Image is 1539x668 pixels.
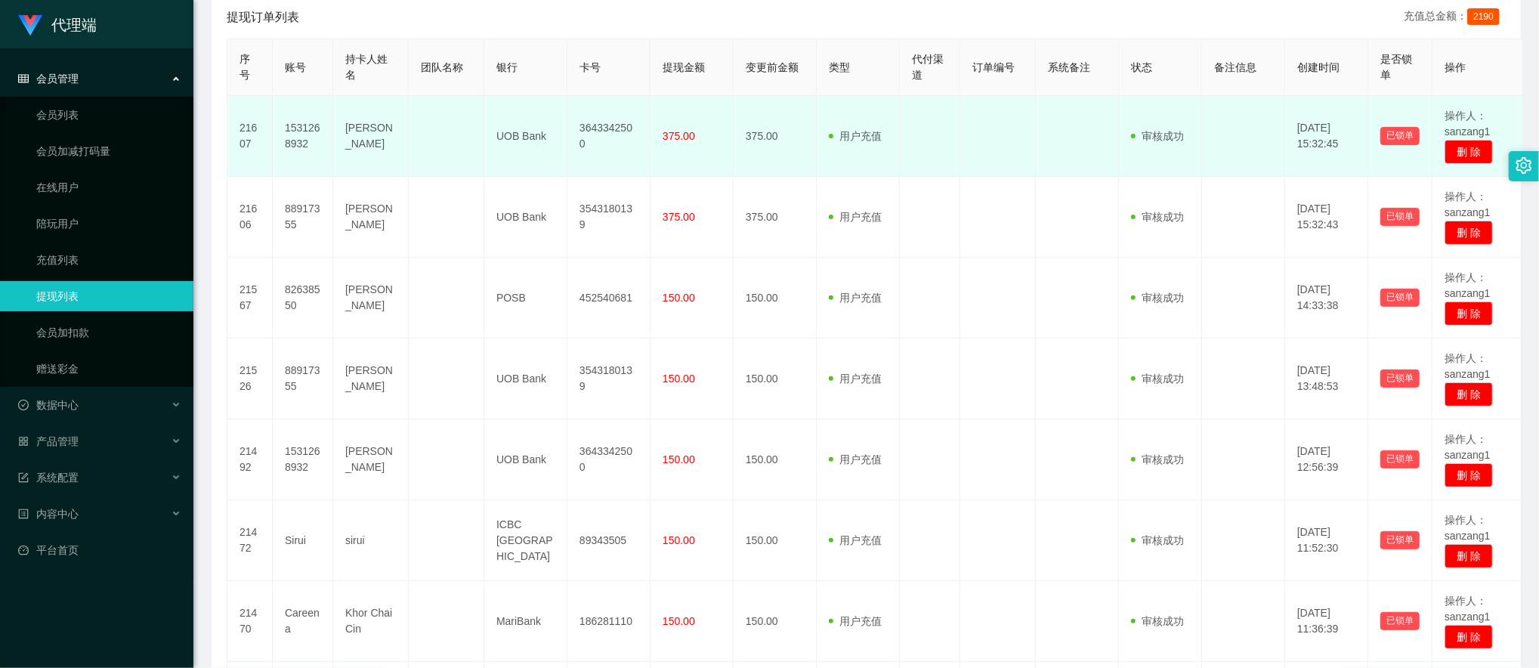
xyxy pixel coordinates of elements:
td: sirui [333,500,409,581]
td: MariBank [484,581,567,662]
i: 图标: table [18,73,29,84]
span: 变更前金额 [746,61,799,73]
td: [DATE] 11:36:39 [1285,581,1368,662]
img: logo.9652507e.png [18,15,42,36]
td: 150.00 [734,339,817,419]
span: 375.00 [663,130,695,142]
span: 用户充值 [829,534,882,546]
span: 持卡人姓名 [345,53,388,81]
span: 创建时间 [1297,61,1340,73]
a: 陪玩用户 [36,209,181,239]
span: 数据中心 [18,399,79,411]
span: 用户充值 [829,615,882,627]
span: 用户充值 [829,211,882,223]
td: UOB Bank [484,177,567,258]
td: 150.00 [734,419,817,500]
span: 用户充值 [829,373,882,385]
td: 150.00 [734,258,817,339]
td: 21567 [227,258,273,339]
td: 88917355 [273,339,333,419]
span: 审核成功 [1131,615,1184,627]
td: 21607 [227,96,273,177]
span: 操作人：sanzang1 [1445,433,1491,461]
button: 删 除 [1445,302,1493,326]
span: 150.00 [663,453,695,465]
td: [PERSON_NAME] [333,177,409,258]
span: 150.00 [663,292,695,304]
span: 账号 [285,61,306,73]
span: 150.00 [663,373,695,385]
td: 21492 [227,419,273,500]
td: Khor Chai Cin [333,581,409,662]
span: 备注信息 [1214,61,1256,73]
td: [DATE] 15:32:45 [1285,96,1368,177]
span: 审核成功 [1131,534,1184,546]
td: 1531268932 [273,419,333,500]
div: 充值总金额： [1404,8,1506,26]
span: 序号 [240,53,250,81]
td: [DATE] 15:32:43 [1285,177,1368,258]
span: 375.00 [663,211,695,223]
td: 1531268932 [273,96,333,177]
td: 89343505 [567,500,651,581]
span: 审核成功 [1131,130,1184,142]
span: 操作人：sanzang1 [1445,110,1491,138]
td: 3643342500 [567,419,651,500]
i: 图标: appstore-o [18,436,29,447]
span: 系统配置 [18,472,79,484]
span: 订单编号 [972,61,1015,73]
span: 团队名称 [421,61,463,73]
button: 已锁单 [1380,289,1420,307]
span: 操作人：sanzang1 [1445,190,1491,218]
td: Careena [273,581,333,662]
a: 充值列表 [36,245,181,275]
span: 内容中心 [18,508,79,520]
button: 删 除 [1445,544,1493,568]
button: 已锁单 [1380,127,1420,145]
span: 提现金额 [663,61,705,73]
a: 赠送彩金 [36,354,181,384]
span: 审核成功 [1131,373,1184,385]
span: 用户充值 [829,130,882,142]
button: 删 除 [1445,463,1493,487]
span: 操作人：sanzang1 [1445,514,1491,542]
span: 审核成功 [1131,211,1184,223]
td: 150.00 [734,500,817,581]
span: 状态 [1131,61,1152,73]
td: UOB Bank [484,96,567,177]
span: 提现订单列表 [227,8,299,26]
td: [DATE] 13:48:53 [1285,339,1368,419]
span: 操作 [1445,61,1466,73]
h1: 代理端 [51,1,97,49]
i: 图标: check-circle-o [18,400,29,410]
span: 150.00 [663,615,695,627]
span: 代付渠道 [912,53,944,81]
button: 删 除 [1445,221,1493,245]
td: 3643342500 [567,96,651,177]
i: 图标: setting [1516,157,1532,174]
button: 已锁单 [1380,208,1420,226]
td: POSB [484,258,567,339]
td: UOB Bank [484,339,567,419]
td: [PERSON_NAME] [333,96,409,177]
a: 代理端 [18,18,97,30]
td: 88917355 [273,177,333,258]
td: 3543180139 [567,177,651,258]
td: [DATE] 12:56:39 [1285,419,1368,500]
span: 150.00 [663,534,695,546]
button: 删 除 [1445,140,1493,164]
a: 图标: dashboard平台首页 [18,535,181,565]
td: Sirui [273,500,333,581]
td: [PERSON_NAME] [333,258,409,339]
button: 删 除 [1445,382,1493,407]
span: 产品管理 [18,435,79,447]
td: [DATE] 14:33:38 [1285,258,1368,339]
span: 银行 [496,61,518,73]
button: 已锁单 [1380,531,1420,549]
button: 删 除 [1445,625,1493,649]
span: 类型 [829,61,850,73]
td: UOB Bank [484,419,567,500]
td: 21470 [227,581,273,662]
span: 操作人：sanzang1 [1445,352,1491,380]
td: [PERSON_NAME] [333,339,409,419]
